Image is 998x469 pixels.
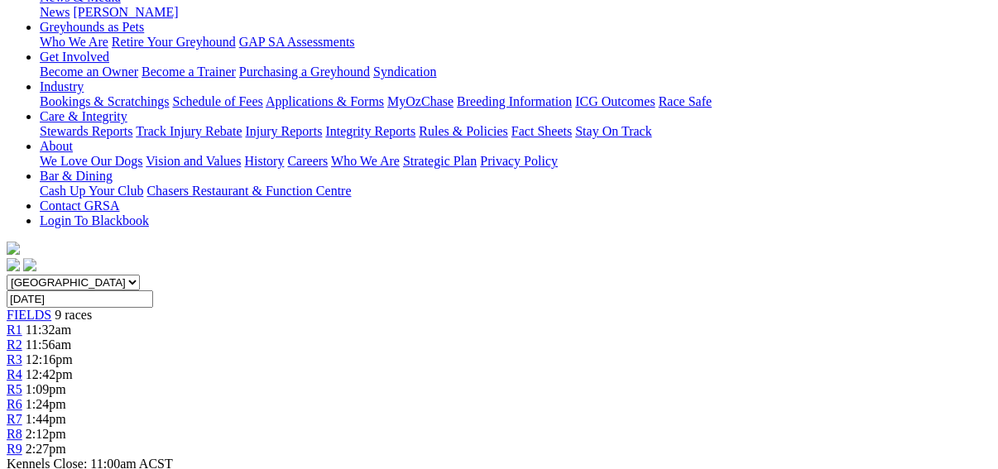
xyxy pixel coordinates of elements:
span: 2:12pm [26,427,66,441]
a: History [244,154,284,168]
a: Cash Up Your Club [40,184,143,198]
a: Care & Integrity [40,109,127,123]
a: R5 [7,382,22,396]
a: Chasers Restaurant & Function Centre [146,184,351,198]
a: Careers [287,154,328,168]
div: Care & Integrity [40,124,991,139]
a: Bookings & Scratchings [40,94,169,108]
a: Stewards Reports [40,124,132,138]
img: twitter.svg [23,258,36,271]
a: Breeding Information [457,94,572,108]
span: 12:16pm [26,352,73,366]
a: About [40,139,73,153]
a: Syndication [373,65,436,79]
a: FIELDS [7,308,51,322]
div: About [40,154,991,169]
span: 1:09pm [26,382,66,396]
a: Become an Owner [40,65,138,79]
a: Who We Are [331,154,400,168]
a: News [40,5,70,19]
a: ICG Outcomes [575,94,655,108]
span: 2:27pm [26,442,66,456]
a: R1 [7,323,22,337]
a: R7 [7,412,22,426]
span: 11:32am [26,323,71,337]
img: logo-grsa-white.png [7,242,20,255]
a: Contact GRSA [40,199,119,213]
a: Bar & Dining [40,169,113,183]
span: 12:42pm [26,367,73,381]
a: Schedule of Fees [172,94,262,108]
a: Stay On Track [575,124,651,138]
a: R8 [7,427,22,441]
a: Injury Reports [245,124,322,138]
a: Get Involved [40,50,109,64]
div: Bar & Dining [40,184,991,199]
div: News & Media [40,5,991,20]
div: Greyhounds as Pets [40,35,991,50]
a: Industry [40,79,84,93]
a: GAP SA Assessments [239,35,355,49]
a: [PERSON_NAME] [73,5,178,19]
a: Become a Trainer [142,65,236,79]
a: Who We Are [40,35,108,49]
a: Integrity Reports [325,124,415,138]
span: 9 races [55,308,92,322]
input: Select date [7,290,153,308]
a: Fact Sheets [511,124,572,138]
span: 1:44pm [26,412,66,426]
a: R2 [7,337,22,352]
a: R9 [7,442,22,456]
a: R3 [7,352,22,366]
span: 11:56am [26,337,71,352]
a: Privacy Policy [480,154,558,168]
a: Track Injury Rebate [136,124,242,138]
a: Rules & Policies [419,124,508,138]
a: Applications & Forms [266,94,384,108]
a: R6 [7,397,22,411]
a: Strategic Plan [403,154,477,168]
a: Greyhounds as Pets [40,20,144,34]
span: 1:24pm [26,397,66,411]
a: MyOzChase [387,94,453,108]
a: Purchasing a Greyhound [239,65,370,79]
div: Industry [40,94,991,109]
a: Vision and Values [146,154,241,168]
a: Race Safe [658,94,711,108]
a: We Love Our Dogs [40,154,142,168]
a: R4 [7,367,22,381]
div: Get Involved [40,65,991,79]
img: facebook.svg [7,258,20,271]
a: Login To Blackbook [40,213,149,227]
a: Retire Your Greyhound [112,35,236,49]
